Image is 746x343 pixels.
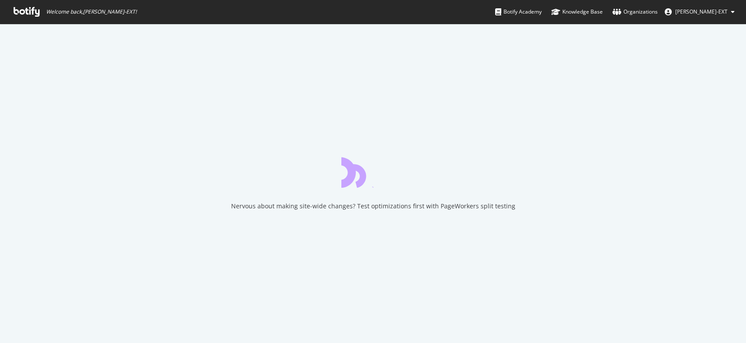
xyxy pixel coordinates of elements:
[675,8,728,15] span: Eric DIALLO-EXT
[46,8,137,15] span: Welcome back, [PERSON_NAME]-EXT !
[495,7,542,16] div: Botify Academy
[341,156,405,188] div: animation
[231,202,515,211] div: Nervous about making site-wide changes? Test optimizations first with PageWorkers split testing
[551,7,603,16] div: Knowledge Base
[658,5,742,19] button: [PERSON_NAME]-EXT
[612,7,658,16] div: Organizations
